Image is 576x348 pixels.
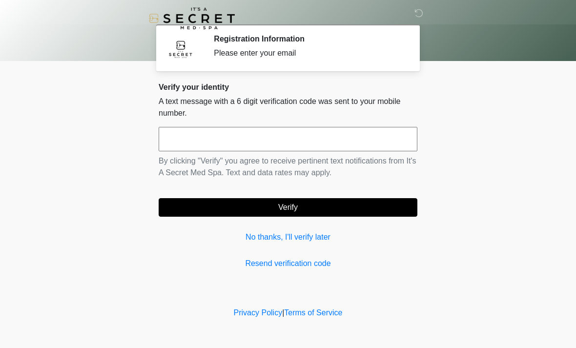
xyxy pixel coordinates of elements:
[282,308,284,317] a: |
[159,96,417,119] p: A text message with a 6 digit verification code was sent to your mobile number.
[214,47,403,59] div: Please enter your email
[214,34,403,43] h2: Registration Information
[149,7,235,29] img: It's A Secret Med Spa Logo
[159,231,417,243] a: No thanks, I'll verify later
[166,34,195,63] img: Agent Avatar
[159,82,417,92] h2: Verify your identity
[234,308,283,317] a: Privacy Policy
[159,258,417,269] a: Resend verification code
[159,198,417,217] button: Verify
[159,155,417,179] p: By clicking "Verify" you agree to receive pertinent text notifications from It's A Secret Med Spa...
[284,308,342,317] a: Terms of Service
